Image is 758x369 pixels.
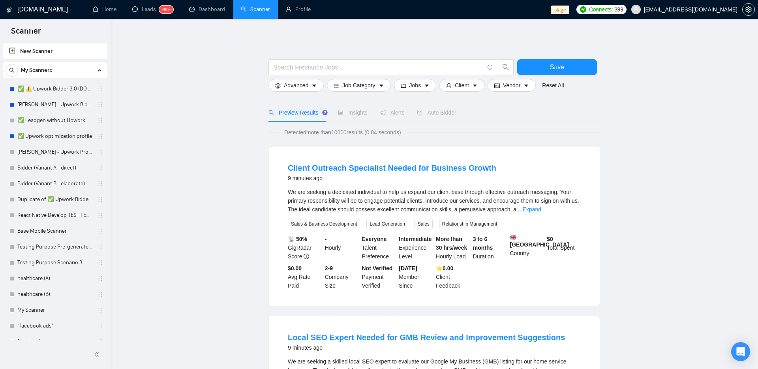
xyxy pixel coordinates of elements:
[17,223,92,239] a: Base Mobile Scanner
[97,339,103,345] span: holder
[323,264,360,290] div: Company Size
[288,189,579,213] span: We are seeking a dedicated individual to help us expand our client base through effective outreac...
[545,235,582,261] div: Total Spent
[580,6,586,13] img: upwork-logo.png
[471,235,508,261] div: Duration
[494,82,500,88] span: idcard
[97,86,103,92] span: holder
[542,81,564,90] a: Reset All
[17,286,92,302] a: healthcare (B)
[508,235,546,261] div: Country
[366,220,408,228] span: Lead Generation
[550,62,564,72] span: Save
[401,82,406,88] span: folder
[311,82,317,88] span: caret-down
[360,235,398,261] div: Talent Preference
[189,6,225,13] a: dashboardDashboard
[17,239,92,255] a: Testing Purpose Pre-generated 1
[97,323,103,329] span: holder
[286,264,323,290] div: Avg Rate Paid
[288,173,496,183] div: 9 minutes ago
[417,110,422,115] span: robot
[17,302,92,318] a: My Scanner
[325,265,333,271] b: 2-9
[362,236,387,242] b: Everyone
[97,212,103,218] span: holder
[338,109,367,116] span: Insights
[21,62,52,78] span: My Scanners
[6,64,18,77] button: search
[399,236,432,242] b: Intermediate
[742,3,755,16] button: setting
[97,149,103,155] span: holder
[93,6,116,13] a: homeHome
[97,307,103,313] span: holder
[7,4,12,16] img: logo
[97,165,103,171] span: holder
[17,97,92,113] a: [PERSON_NAME] - Upwork Bidder
[380,109,405,116] span: Alerts
[97,291,103,297] span: holder
[321,109,328,116] div: Tooltip anchor
[424,82,430,88] span: caret-down
[446,82,452,88] span: user
[360,264,398,290] div: Payment Verified
[241,6,270,13] a: searchScanner
[498,59,514,75] button: search
[510,235,516,240] img: 🇬🇧
[17,318,92,334] a: "facebook ads"
[472,82,478,88] span: caret-down
[380,110,386,115] span: notification
[286,235,323,261] div: GigRadar Score
[97,117,103,124] span: holder
[17,128,92,144] a: ✅ Upwork optimization profile
[17,334,92,350] a: fractional cmo
[742,6,755,13] a: setting
[17,192,92,207] a: Duplicate of ✅ Upwork Bidder 3.0
[439,79,484,92] button: userClientcaret-down
[439,220,500,228] span: Relationship Management
[9,43,101,59] a: New Scanner
[362,265,393,271] b: Not Verified
[17,144,92,160] a: [PERSON_NAME] - Upwork Proposal
[473,236,493,251] b: 3 to 6 months
[434,235,471,261] div: Hourly Load
[94,350,102,358] span: double-left
[97,244,103,250] span: holder
[17,113,92,128] a: ✅ Leadgen without Upwork
[159,6,173,13] sup: 99+
[97,181,103,187] span: holder
[17,160,92,176] a: Bidder (Variant A - direct)
[503,81,520,90] span: Vendor
[614,5,623,14] span: 399
[3,43,107,59] li: New Scanner
[97,228,103,234] span: holder
[275,82,281,88] span: setting
[132,6,173,13] a: messageLeads99+
[488,65,493,70] span: info-circle
[288,236,307,242] b: 📡 50%
[436,236,467,251] b: More than 30 hrs/week
[268,79,324,92] button: settingAdvancedcaret-down
[288,220,360,228] span: Sales & Business Development
[551,6,569,14] span: stage
[633,7,639,12] span: user
[268,109,325,116] span: Preview Results
[510,235,569,248] b: [GEOGRAPHIC_DATA]
[455,81,469,90] span: Client
[6,68,18,73] span: search
[17,81,92,97] a: ✅ ⚠️ Upwork Bidder 3.0 (DO NOT TOUCH)
[288,333,565,342] a: Local SEO Expert Needed for GMB Review and Improvement Suggestions
[743,6,754,13] span: setting
[288,343,565,352] div: 9 minutes ago
[286,6,311,13] a: userProfile
[379,82,384,88] span: caret-down
[323,235,360,261] div: Hourly
[415,220,433,228] span: Sales
[397,235,434,261] div: Experience Level
[304,254,309,259] span: info-circle
[417,109,456,116] span: Auto Bidder
[97,275,103,282] span: holder
[279,128,407,137] span: Detected more than 10000 results (0.84 seconds)
[327,79,390,92] button: barsJob Categorycaret-down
